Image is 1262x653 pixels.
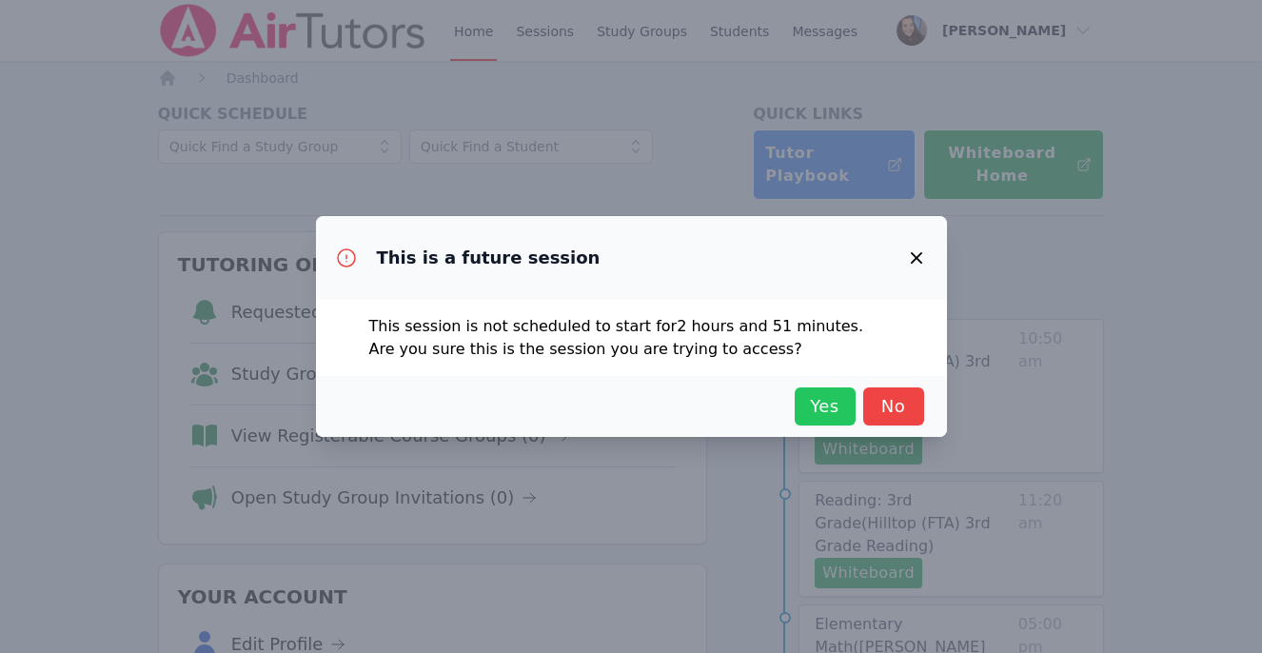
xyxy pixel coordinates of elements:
[863,387,924,425] button: No
[377,247,601,269] h3: This is a future session
[369,315,894,361] p: This session is not scheduled to start for 2 hours and 51 minutes . Are you sure this is the sess...
[873,393,915,420] span: No
[795,387,856,425] button: Yes
[804,393,846,420] span: Yes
